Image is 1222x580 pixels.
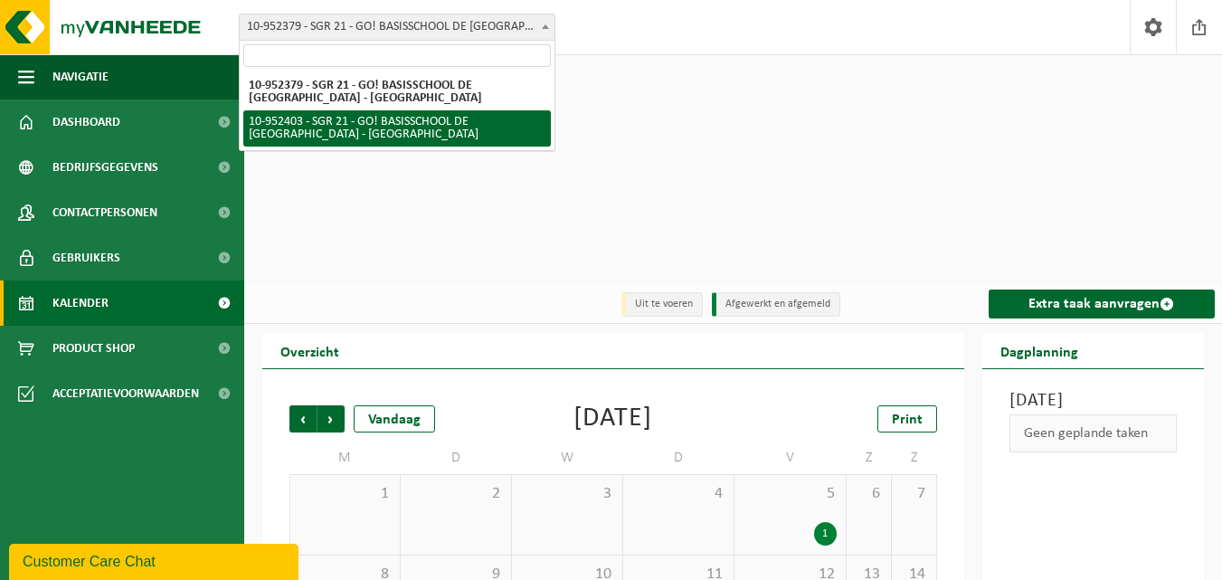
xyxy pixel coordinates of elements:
[632,484,725,504] span: 4
[317,405,345,433] span: Volgende
[744,484,836,504] span: 5
[573,405,652,433] div: [DATE]
[52,326,135,371] span: Product Shop
[623,442,734,474] td: D
[52,371,199,416] span: Acceptatievoorwaarden
[262,333,357,368] h2: Overzicht
[289,442,401,474] td: M
[621,292,703,317] li: Uit te voeren
[1009,387,1177,414] h3: [DATE]
[512,442,623,474] td: W
[52,54,109,100] span: Navigatie
[299,484,391,504] span: 1
[712,292,840,317] li: Afgewerkt en afgemeld
[239,14,555,41] span: 10-952379 - SGR 21 - GO! BASISSCHOOL DE WERELDBRUG - OUDENAARDE
[243,110,551,147] li: 10-952403 - SGR 21 - GO! BASISSCHOOL DE [GEOGRAPHIC_DATA] - [GEOGRAPHIC_DATA]
[521,484,613,504] span: 3
[892,413,923,427] span: Print
[401,442,512,474] td: D
[52,190,157,235] span: Contactpersonen
[52,280,109,326] span: Kalender
[52,145,158,190] span: Bedrijfsgegevens
[982,333,1096,368] h2: Dagplanning
[52,100,120,145] span: Dashboard
[289,405,317,433] span: Vorige
[901,484,927,504] span: 7
[243,74,551,110] li: 10-952379 - SGR 21 - GO! BASISSCHOOL DE [GEOGRAPHIC_DATA] - [GEOGRAPHIC_DATA]
[52,235,120,280] span: Gebruikers
[814,522,837,546] div: 1
[989,290,1215,319] a: Extra taak aanvragen
[9,540,302,580] iframe: chat widget
[1009,414,1177,452] div: Geen geplande taken
[410,484,502,504] span: 2
[354,405,435,433] div: Vandaag
[877,405,937,433] a: Print
[856,484,882,504] span: 6
[734,442,846,474] td: V
[240,14,554,40] span: 10-952379 - SGR 21 - GO! BASISSCHOOL DE WERELDBRUG - OUDENAARDE
[892,442,937,474] td: Z
[847,442,892,474] td: Z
